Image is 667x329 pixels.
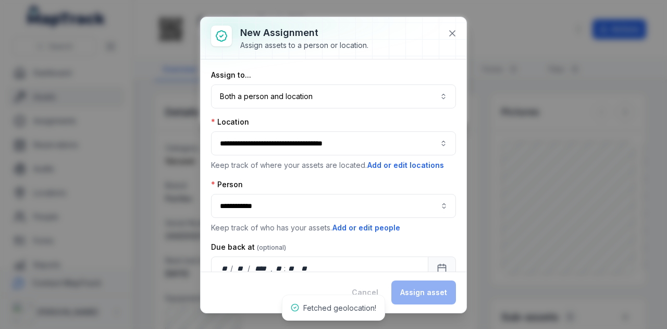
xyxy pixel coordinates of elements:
[211,242,286,252] label: Due back at
[367,160,444,171] button: Add or edit locations
[211,222,456,234] p: Keep track of who has your assets.
[270,263,274,274] div: ,
[211,117,249,127] label: Location
[230,263,234,274] div: /
[332,222,401,234] button: Add or edit people
[287,263,297,274] div: minute,
[211,160,456,171] p: Keep track of where your assets are located.
[211,84,456,108] button: Both a person and location
[303,303,376,312] span: Fetched geolocation!
[220,263,230,274] div: day,
[234,263,248,274] div: month,
[248,263,251,274] div: /
[251,263,270,274] div: year,
[240,26,368,40] h3: New assignment
[284,263,287,274] div: :
[240,40,368,51] div: Assign assets to a person or location.
[299,263,311,274] div: am/pm,
[211,70,251,80] label: Assign to...
[274,263,284,274] div: hour,
[428,257,456,281] button: Calendar
[211,194,456,218] input: assignment-add:person-label
[211,179,243,190] label: Person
